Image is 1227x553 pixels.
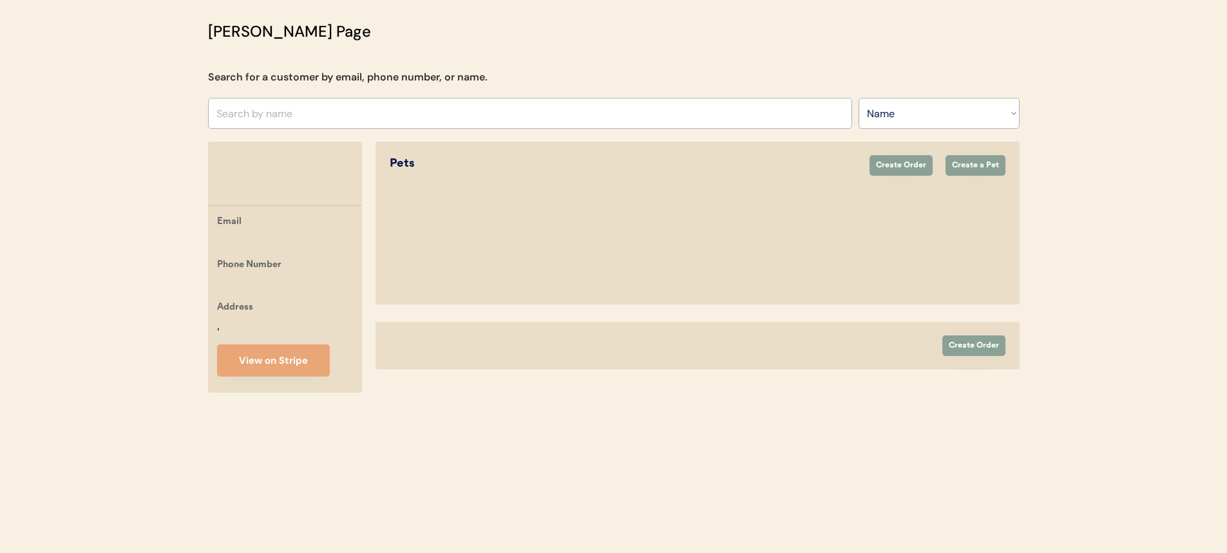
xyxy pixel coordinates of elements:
[217,300,253,316] div: Address
[208,98,852,129] input: Search by name
[390,155,857,173] div: Pets
[870,155,933,176] button: Create Order
[208,20,371,43] div: [PERSON_NAME] Page
[942,335,1005,356] button: Create Order
[217,214,242,230] div: Email
[208,70,488,85] div: Search for a customer by email, phone number, or name.
[217,344,330,377] button: View on Stripe
[946,155,1005,176] button: Create a Pet
[217,258,281,274] div: Phone Number
[217,320,220,335] div: ,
